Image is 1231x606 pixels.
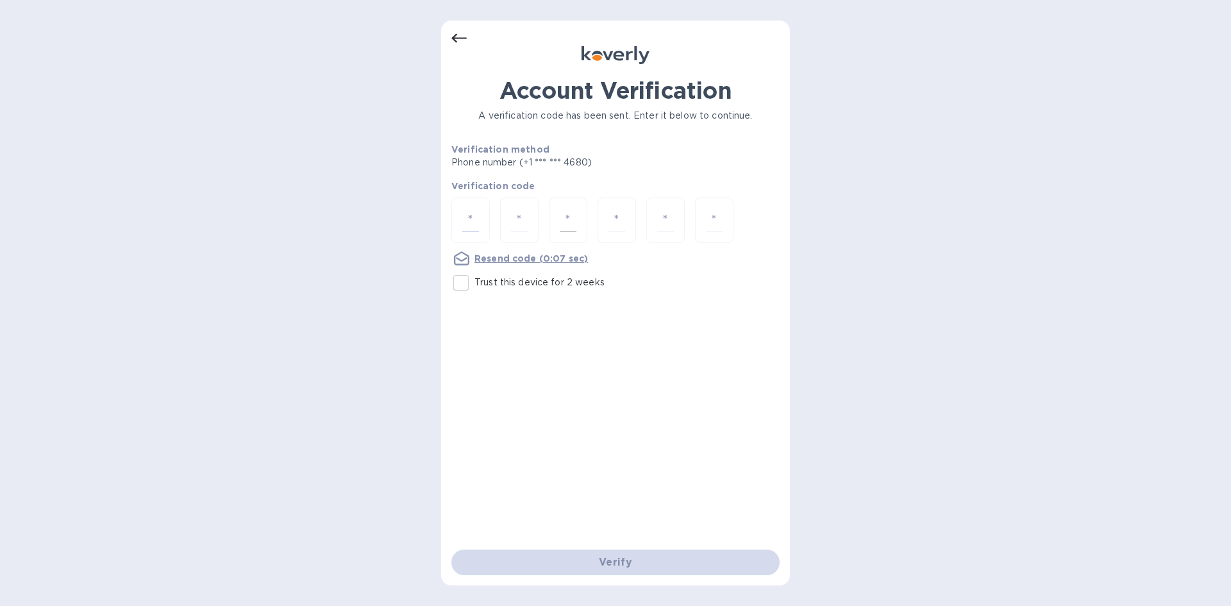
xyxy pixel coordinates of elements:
p: Phone number (+1 *** *** 4680) [451,156,690,169]
p: Trust this device for 2 weeks [474,276,605,289]
p: Verification code [451,180,780,192]
b: Verification method [451,144,549,155]
u: Resend code (0:07 sec) [474,253,588,264]
h1: Account Verification [451,77,780,104]
p: A verification code has been sent. Enter it below to continue. [451,109,780,122]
